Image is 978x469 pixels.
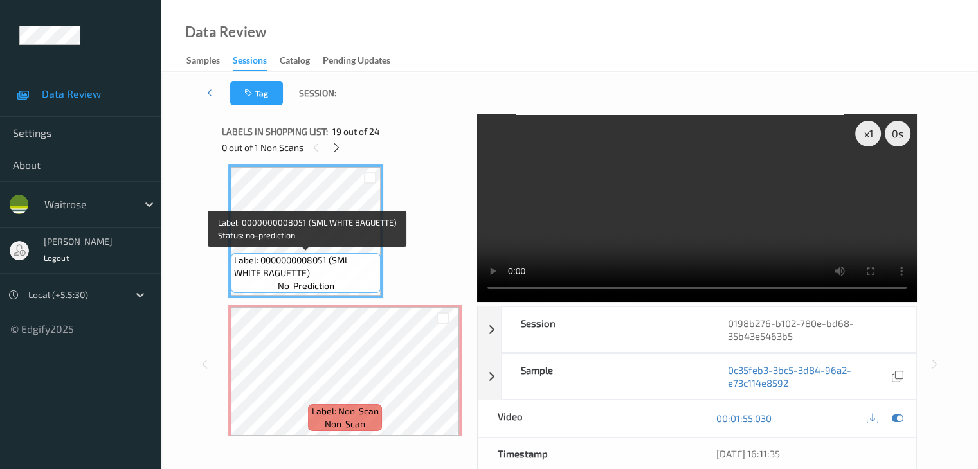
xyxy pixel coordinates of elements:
a: Pending Updates [323,52,403,70]
span: Label: 0000000008051 (SML WHITE BAGUETTE) [234,254,377,279]
span: 19 out of 24 [332,125,380,138]
div: Samples [186,54,220,70]
div: Session [502,307,709,352]
div: 0 s [885,121,910,146]
a: Catalog [280,52,323,70]
span: non-scan [325,418,365,430]
a: 0c35feb3-3bc5-3d84-96a2-e73c114e8592 [728,364,889,389]
div: Data Review [185,26,266,39]
div: Catalog [280,54,310,70]
div: Session0198b276-b102-780e-bd68-35b43e5463b5 [478,306,916,353]
a: Sessions [233,52,280,71]
span: Labels in shopping list: [222,125,328,138]
span: Label: Non-Scan [312,405,379,418]
a: Samples [186,52,233,70]
button: Tag [230,81,283,105]
div: Sample0c35feb3-3bc5-3d84-96a2-e73c114e8592 [478,353,916,400]
div: 0198b276-b102-780e-bd68-35b43e5463b5 [709,307,916,352]
a: 00:01:55.030 [716,412,772,425]
div: [DATE] 16:11:35 [716,447,896,460]
div: 0 out of 1 Non Scans [222,139,468,155]
div: Sessions [233,54,267,71]
div: Pending Updates [323,54,390,70]
div: Video [478,400,697,437]
span: Session: [299,87,336,100]
span: no-prediction [278,279,334,292]
div: x 1 [855,121,881,146]
div: Sample [502,354,709,399]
